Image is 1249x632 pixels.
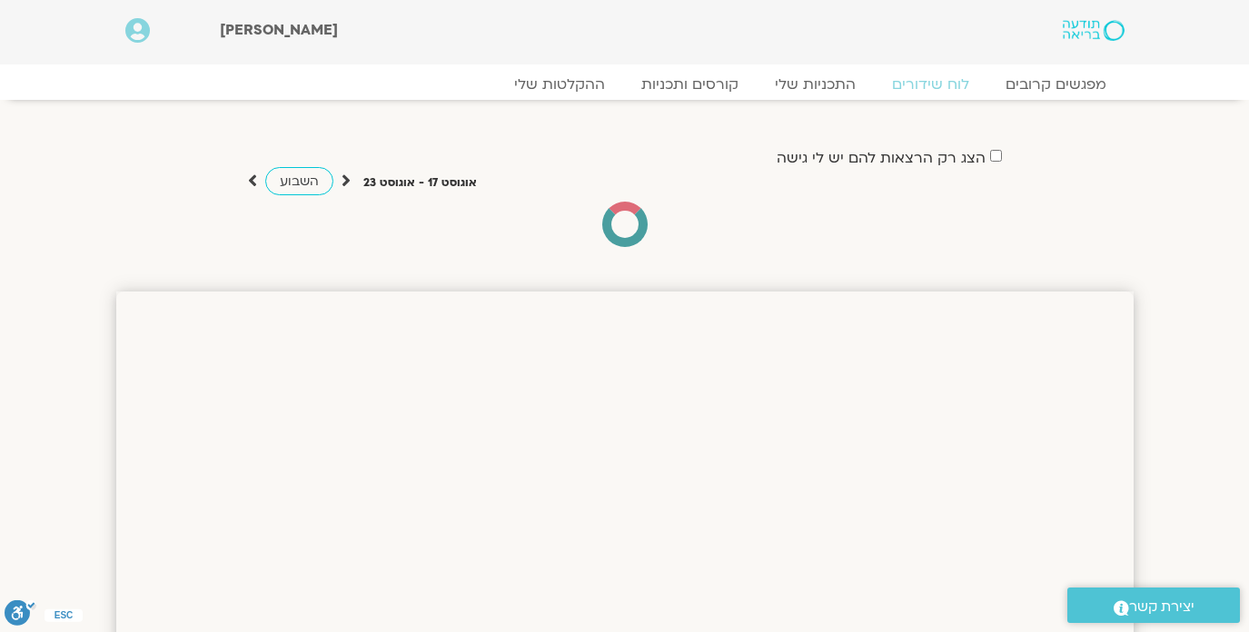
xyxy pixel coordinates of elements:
[874,75,987,94] a: לוח שידורים
[987,75,1125,94] a: מפגשים קרובים
[777,150,986,166] label: הצג רק הרצאות להם יש לי גישה
[125,75,1125,94] nav: Menu
[265,167,333,195] a: השבוע
[623,75,757,94] a: קורסים ותכניות
[363,173,477,193] p: אוגוסט 17 - אוגוסט 23
[220,20,338,40] span: [PERSON_NAME]
[757,75,874,94] a: התכניות שלי
[280,173,319,190] span: השבוע
[496,75,623,94] a: ההקלטות שלי
[1129,595,1194,619] span: יצירת קשר
[1067,588,1240,623] a: יצירת קשר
